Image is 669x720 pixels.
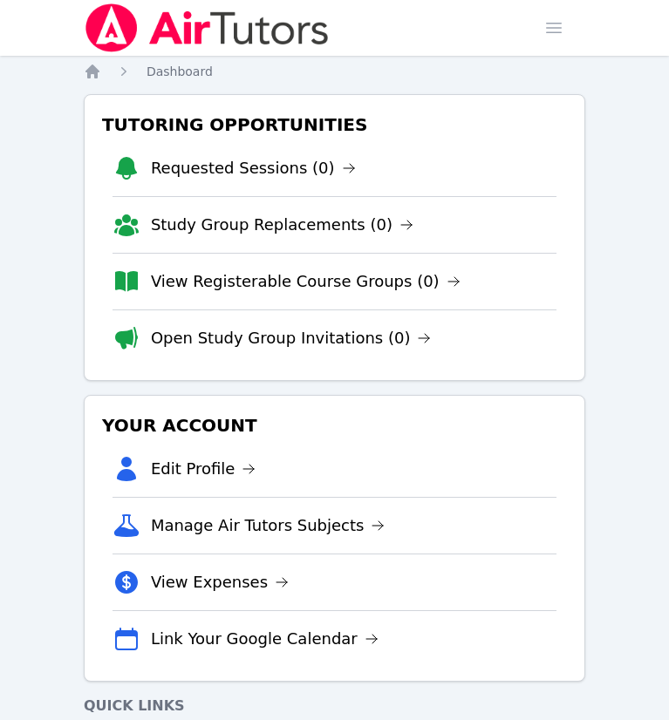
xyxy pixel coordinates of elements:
a: Study Group Replacements (0) [151,213,413,237]
h3: Your Account [99,410,570,441]
a: Open Study Group Invitations (0) [151,326,432,350]
span: Dashboard [147,65,213,78]
a: Manage Air Tutors Subjects [151,513,386,538]
nav: Breadcrumb [84,63,585,80]
h4: Quick Links [84,696,585,717]
img: Air Tutors [84,3,331,52]
a: Requested Sessions (0) [151,156,356,180]
a: Edit Profile [151,457,256,481]
h3: Tutoring Opportunities [99,109,570,140]
a: Dashboard [147,63,213,80]
a: Link Your Google Calendar [151,627,379,651]
a: View Expenses [151,570,289,594]
a: View Registerable Course Groups (0) [151,269,461,294]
